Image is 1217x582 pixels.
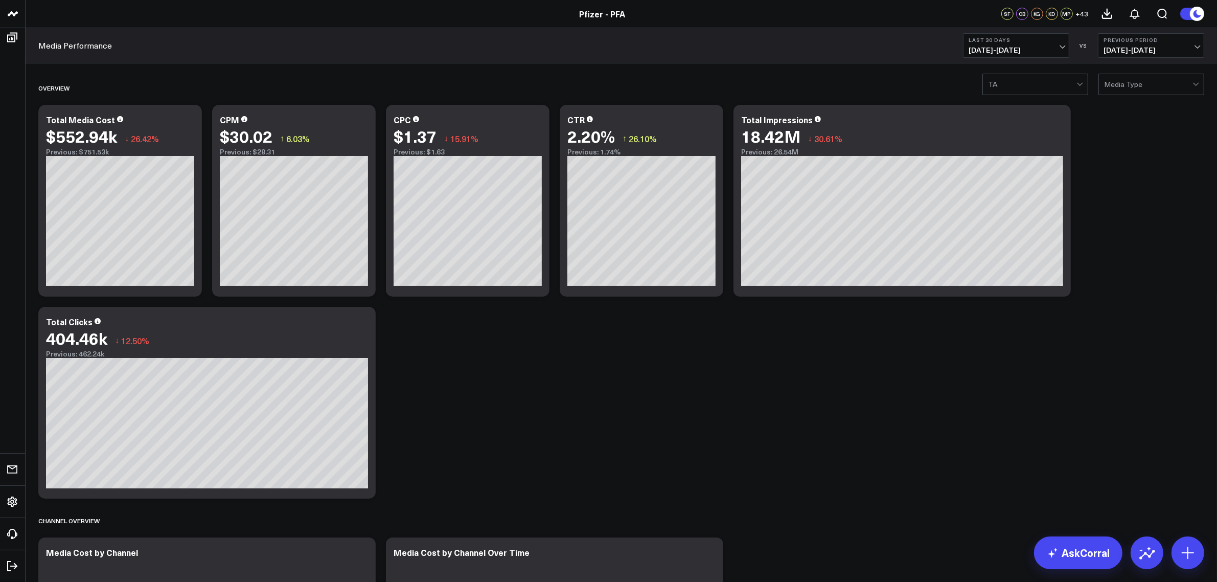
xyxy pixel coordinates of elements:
[38,40,112,51] a: Media Performance
[1104,37,1199,43] b: Previous Period
[46,148,194,156] div: Previous: $751.53k
[280,132,284,145] span: ↑
[567,114,585,125] div: CTR
[1001,8,1014,20] div: SF
[125,132,129,145] span: ↓
[220,127,272,145] div: $30.02
[394,148,542,156] div: Previous: $1.63
[46,547,138,558] div: Media Cost by Channel
[444,132,448,145] span: ↓
[808,132,812,145] span: ↓
[46,114,115,125] div: Total Media Cost
[1046,8,1058,20] div: KD
[1016,8,1028,20] div: CB
[115,334,119,347] span: ↓
[394,127,437,145] div: $1.37
[121,335,149,346] span: 12.50%
[1075,8,1088,20] button: +43
[394,114,411,125] div: CPC
[1034,536,1122,569] a: AskCorral
[1074,42,1093,49] div: VS
[46,350,368,358] div: Previous: 462.24k
[394,547,530,558] div: Media Cost by Channel Over Time
[814,133,842,144] span: 30.61%
[1075,10,1088,17] span: + 43
[741,127,800,145] div: 18.42M
[220,148,368,156] div: Previous: $28.31
[286,133,310,144] span: 6.03%
[629,133,657,144] span: 26.10%
[1061,8,1073,20] div: MP
[567,148,716,156] div: Previous: 1.74%
[1031,8,1043,20] div: KG
[963,33,1069,58] button: Last 30 Days[DATE]-[DATE]
[741,148,1063,156] div: Previous: 26.54M
[1104,46,1199,54] span: [DATE] - [DATE]
[220,114,239,125] div: CPM
[623,132,627,145] span: ↑
[969,37,1064,43] b: Last 30 Days
[131,133,159,144] span: 26.42%
[567,127,615,145] div: 2.20%
[741,114,813,125] div: Total Impressions
[46,329,107,347] div: 404.46k
[1098,33,1204,58] button: Previous Period[DATE]-[DATE]
[46,127,117,145] div: $552.94k
[46,316,93,327] div: Total Clicks
[579,8,625,19] a: Pfizer - PFA
[969,46,1064,54] span: [DATE] - [DATE]
[38,76,70,100] div: Overview
[38,509,100,532] div: Channel Overview
[450,133,478,144] span: 15.91%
